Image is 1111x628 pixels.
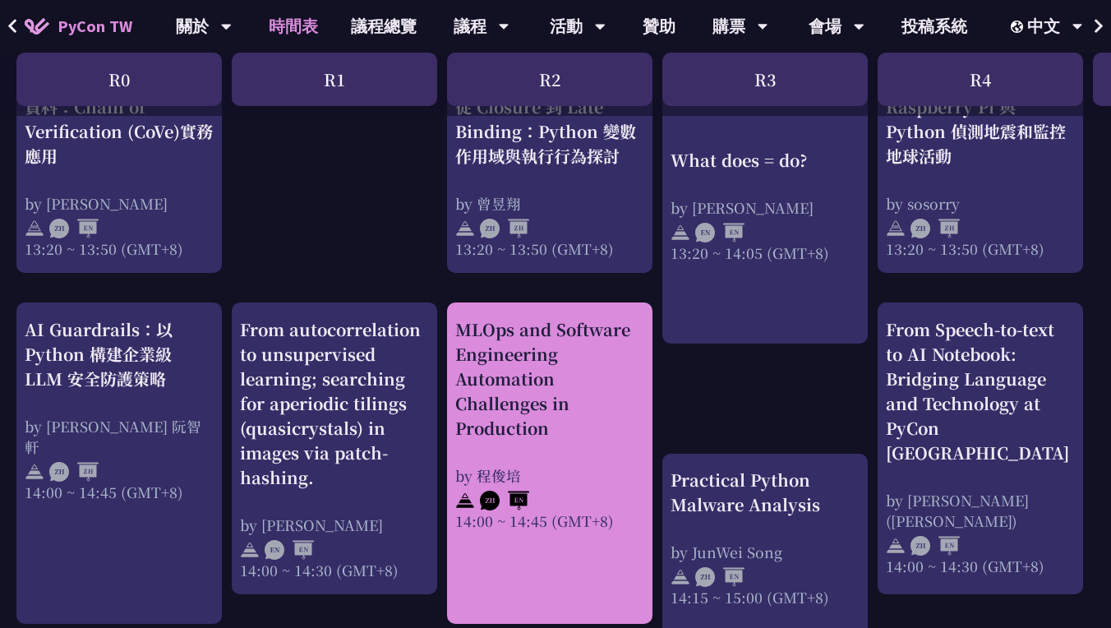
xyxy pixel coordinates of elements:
[447,53,652,106] div: R2
[240,540,260,560] img: svg+xml;base64,PHN2ZyB4bWxucz0iaHR0cDovL3d3dy53My5vcmcvMjAwMC9zdmciIHdpZHRoPSIyNCIgaGVpZ2h0PSIyNC...
[671,587,860,607] div: 14:15 ~ 15:00 (GMT+8)
[480,491,529,510] img: ZHEN.371966e.svg
[886,70,1075,169] div: Raspberry Shake - 用 Raspberry Pi 與 Python 偵測地震和監控地球活動
[671,468,860,517] div: Practical Python Malware Analysis
[49,462,99,482] img: ZHZH.38617ef.svg
[25,70,214,169] div: 以LLM攜手Python驗證資料：Chain of Verification (CoVe)實務應用
[455,193,644,214] div: by 曾昱翔
[25,482,214,502] div: 14:00 ~ 14:45 (GMT+8)
[16,53,222,106] div: R0
[25,219,44,238] img: svg+xml;base64,PHN2ZyB4bWxucz0iaHR0cDovL3d3dy53My5vcmcvMjAwMC9zdmciIHdpZHRoPSIyNCIgaGVpZ2h0PSIyNC...
[455,95,644,169] div: 從 Closure 到 Late Binding：Python 變數作用域與執行行為探討
[58,14,132,39] span: PyCon TW
[455,238,644,259] div: 13:20 ~ 13:50 (GMT+8)
[886,317,1075,580] a: From Speech-to-text to AI Notebook: Bridging Language and Technology at PyCon [GEOGRAPHIC_DATA] b...
[240,317,429,490] div: From autocorrelation to unsupervised learning; searching for aperiodic tilings (quasicrystals) in...
[886,536,906,556] img: svg+xml;base64,PHN2ZyB4bWxucz0iaHR0cDovL3d3dy53My5vcmcvMjAwMC9zdmciIHdpZHRoPSIyNCIgaGVpZ2h0PSIyNC...
[232,53,437,106] div: R1
[886,70,1075,259] a: Raspberry Shake - 用 Raspberry Pi 與 Python 偵測地震和監控地球活動 by sosorry 13:20 ~ 13:50 (GMT+8)
[240,317,429,580] a: From autocorrelation to unsupervised learning; searching for aperiodic tilings (quasicrystals) in...
[25,193,214,214] div: by [PERSON_NAME]
[671,148,860,173] div: What does = do?
[671,70,860,329] a: What does = do? by [PERSON_NAME] 13:20 ~ 14:05 (GMT+8)
[25,317,214,391] div: AI Guardrails：以 Python 構建企業級 LLM 安全防護策略
[240,560,429,580] div: 14:00 ~ 14:30 (GMT+8)
[455,317,644,610] a: MLOps and Software Engineering Automation Challenges in Production by 程俊培 14:00 ~ 14:45 (GMT+8)
[455,465,644,486] div: by 程俊培
[265,540,314,560] img: ENEN.5a408d1.svg
[25,70,214,259] a: 以LLM攜手Python驗證資料：Chain of Verification (CoVe)實務應用 by [PERSON_NAME] 13:20 ~ 13:50 (GMT+8)
[455,317,644,441] div: MLOps and Software Engineering Automation Challenges in Production
[886,238,1075,259] div: 13:20 ~ 13:50 (GMT+8)
[671,567,690,587] img: svg+xml;base64,PHN2ZyB4bWxucz0iaHR0cDovL3d3dy53My5vcmcvMjAwMC9zdmciIHdpZHRoPSIyNCIgaGVpZ2h0PSIyNC...
[25,238,214,259] div: 13:20 ~ 13:50 (GMT+8)
[240,515,429,535] div: by [PERSON_NAME]
[695,567,745,587] img: ZHEN.371966e.svg
[455,491,475,510] img: svg+xml;base64,PHN2ZyB4bWxucz0iaHR0cDovL3d3dy53My5vcmcvMjAwMC9zdmciIHdpZHRoPSIyNCIgaGVpZ2h0PSIyNC...
[455,510,644,531] div: 14:00 ~ 14:45 (GMT+8)
[1011,21,1027,33] img: Locale Icon
[671,542,860,562] div: by JunWei Song
[25,416,214,457] div: by [PERSON_NAME] 阮智軒
[886,317,1075,465] div: From Speech-to-text to AI Notebook: Bridging Language and Technology at PyCon [GEOGRAPHIC_DATA]
[910,536,960,556] img: ZHEN.371966e.svg
[455,219,475,238] img: svg+xml;base64,PHN2ZyB4bWxucz0iaHR0cDovL3d3dy53My5vcmcvMjAwMC9zdmciIHdpZHRoPSIyNCIgaGVpZ2h0PSIyNC...
[25,462,44,482] img: svg+xml;base64,PHN2ZyB4bWxucz0iaHR0cDovL3d3dy53My5vcmcvMjAwMC9zdmciIHdpZHRoPSIyNCIgaGVpZ2h0PSIyNC...
[695,223,745,242] img: ENEN.5a408d1.svg
[49,219,99,238] img: ZHEN.371966e.svg
[910,219,960,238] img: ZHZH.38617ef.svg
[8,6,149,47] a: PyCon TW
[886,490,1075,531] div: by [PERSON_NAME] ([PERSON_NAME])
[480,219,529,238] img: ZHZH.38617ef.svg
[671,223,690,242] img: svg+xml;base64,PHN2ZyB4bWxucz0iaHR0cDovL3d3dy53My5vcmcvMjAwMC9zdmciIHdpZHRoPSIyNCIgaGVpZ2h0PSIyNC...
[886,193,1075,214] div: by sosorry
[25,18,49,35] img: Home icon of PyCon TW 2025
[671,242,860,263] div: 13:20 ~ 14:05 (GMT+8)
[671,197,860,218] div: by [PERSON_NAME]
[878,53,1083,106] div: R4
[886,219,906,238] img: svg+xml;base64,PHN2ZyB4bWxucz0iaHR0cDovL3d3dy53My5vcmcvMjAwMC9zdmciIHdpZHRoPSIyNCIgaGVpZ2h0PSIyNC...
[25,317,214,610] a: AI Guardrails：以 Python 構建企業級 LLM 安全防護策略 by [PERSON_NAME] 阮智軒 14:00 ~ 14:45 (GMT+8)
[455,70,644,259] a: 從 Closure 到 Late Binding：Python 變數作用域與執行行為探討 by 曾昱翔 13:20 ~ 13:50 (GMT+8)
[886,556,1075,576] div: 14:00 ~ 14:30 (GMT+8)
[662,53,868,106] div: R3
